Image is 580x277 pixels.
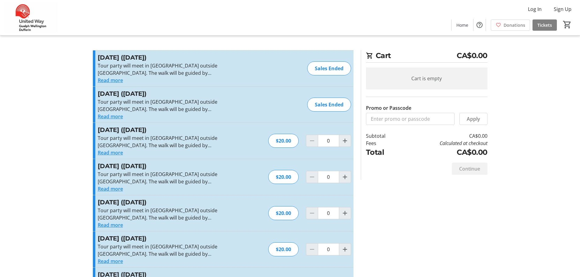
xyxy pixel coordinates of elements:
span: Log In [528,5,542,13]
p: Tour party will meet in [GEOGRAPHIC_DATA] outside [GEOGRAPHIC_DATA]. The walk will be guided by [... [98,134,231,149]
input: October 28 (Tuesday) Quantity [318,207,339,219]
button: Help [473,19,486,31]
span: Sign Up [554,5,571,13]
td: CA$0.00 [401,147,487,158]
input: October 22 (Wednesday) Quantity [318,135,339,147]
button: Cart [562,19,573,30]
h3: [DATE] ([DATE]) [98,53,231,62]
button: Increment by one [339,244,351,255]
button: Increment by one [339,135,351,147]
div: Cart is empty [366,68,487,89]
button: Read more [98,221,123,229]
input: October 29 (Wednesday) Quantity [318,243,339,255]
p: Tour party will meet in [GEOGRAPHIC_DATA] outside [GEOGRAPHIC_DATA]. The walk will be guided by [... [98,62,231,77]
div: $20.00 [268,134,299,148]
p: Tour party will meet in [GEOGRAPHIC_DATA] outside [GEOGRAPHIC_DATA]. The walk will be guided by [... [98,207,231,221]
button: Read more [98,113,123,120]
td: Subtotal [366,132,401,140]
td: Calculated at checkout [401,140,487,147]
input: Enter promo or passcode [366,113,455,125]
a: Home [452,19,473,31]
h2: Cart [366,50,487,63]
button: Sign Up [549,4,576,14]
h3: [DATE] ([DATE]) [98,89,231,98]
p: Tour party will meet in [GEOGRAPHIC_DATA] outside [GEOGRAPHIC_DATA]. The walk will be guided by [... [98,243,231,258]
img: United Way Guelph Wellington Dufferin's Logo [4,2,58,33]
input: October 23 (Thursday) Quantity [318,171,339,183]
td: CA$0.00 [401,132,487,140]
span: Home [456,22,468,28]
button: Read more [98,77,123,84]
p: Tour party will meet in [GEOGRAPHIC_DATA] outside [GEOGRAPHIC_DATA]. The walk will be guided by [... [98,171,231,185]
div: $20.00 [268,242,299,256]
h3: [DATE] ([DATE]) [98,125,231,134]
button: Log In [523,4,547,14]
button: Increment by one [339,171,351,183]
button: Read more [98,185,123,192]
a: Donations [491,19,530,31]
p: Tour party will meet in [GEOGRAPHIC_DATA] outside [GEOGRAPHIC_DATA]. The walk will be guided by [... [98,98,231,113]
button: Increment by one [339,207,351,219]
div: $20.00 [268,206,299,220]
span: Donations [504,22,525,28]
button: Read more [98,149,123,156]
label: Promo or Passcode [366,104,411,112]
div: Sales Ended [307,98,351,112]
button: Apply [459,113,487,125]
a: Tickets [533,19,557,31]
span: CA$0.00 [457,50,487,61]
h3: [DATE] ([DATE]) [98,161,231,171]
span: Apply [467,115,480,123]
div: Sales Ended [307,61,351,75]
td: Total [366,147,401,158]
h3: [DATE] ([DATE]) [98,234,231,243]
div: $20.00 [268,170,299,184]
td: Fees [366,140,401,147]
button: Read more [98,258,123,265]
h3: [DATE] ([DATE]) [98,198,231,207]
span: Tickets [537,22,552,28]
